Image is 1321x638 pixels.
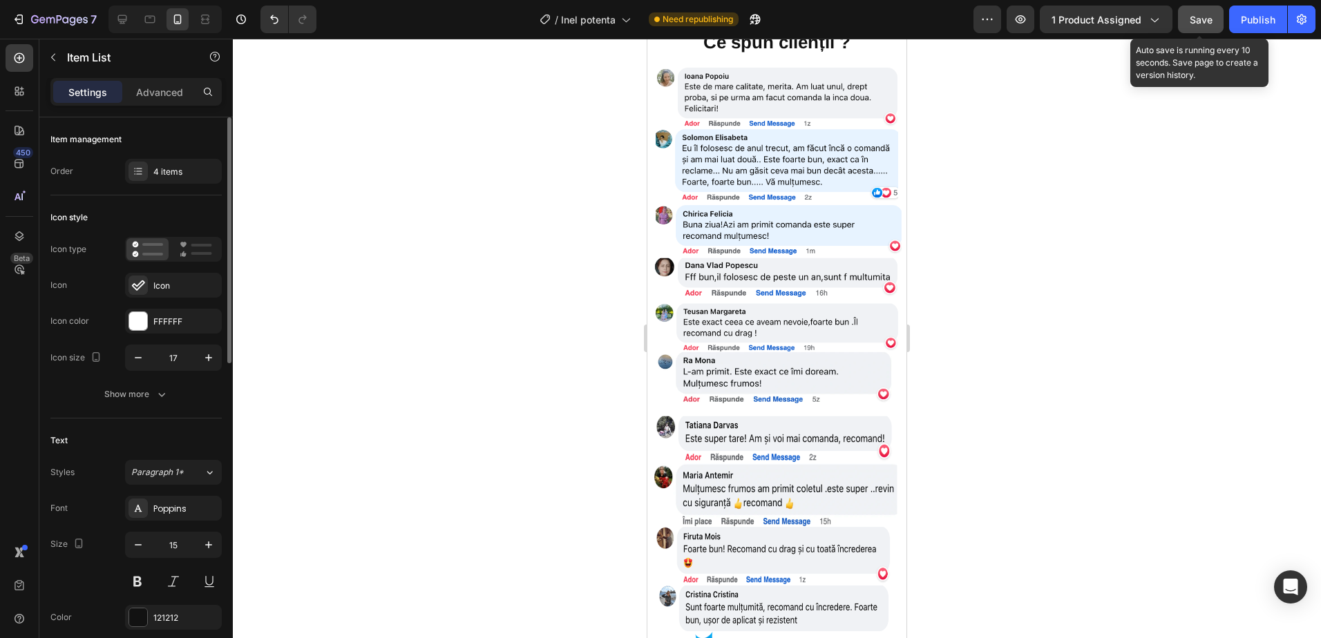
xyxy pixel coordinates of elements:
[50,535,87,554] div: Size
[1229,6,1287,33] button: Publish
[153,612,218,624] div: 121212
[647,39,906,638] iframe: Design area
[1040,6,1172,33] button: 1 product assigned
[260,6,316,33] div: Undo/Redo
[67,49,184,66] p: Item List
[6,6,103,33] button: 7
[50,466,75,478] div: Styles
[561,12,616,27] span: Inel potenta
[125,460,222,485] button: Paragraph 1*
[50,434,68,447] div: Text
[131,466,184,478] span: Paragraph 1*
[50,211,88,224] div: Icon style
[68,85,107,99] p: Settings
[153,503,218,515] div: Poppins
[50,502,68,514] div: Font
[1241,12,1275,27] div: Publish
[91,11,97,28] p: 7
[1274,570,1307,603] div: Open Intercom Messenger
[555,12,558,27] span: /
[50,243,86,255] div: Icon type
[663,13,733,26] span: Need republishing
[13,147,33,158] div: 450
[104,387,169,401] div: Show more
[50,382,222,407] button: Show more
[136,85,183,99] p: Advanced
[153,166,218,178] div: 4 items
[1178,6,1224,33] button: Save
[50,349,104,367] div: Icon size
[153,280,218,292] div: Icon
[1052,12,1141,27] span: 1 product assigned
[50,165,73,177] div: Order
[50,133,122,146] div: Item management
[10,253,33,264] div: Beta
[50,315,89,327] div: Icon color
[50,279,67,291] div: Icon
[153,316,218,328] div: FFFFFF
[1190,14,1213,26] span: Save
[50,611,72,623] div: Color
